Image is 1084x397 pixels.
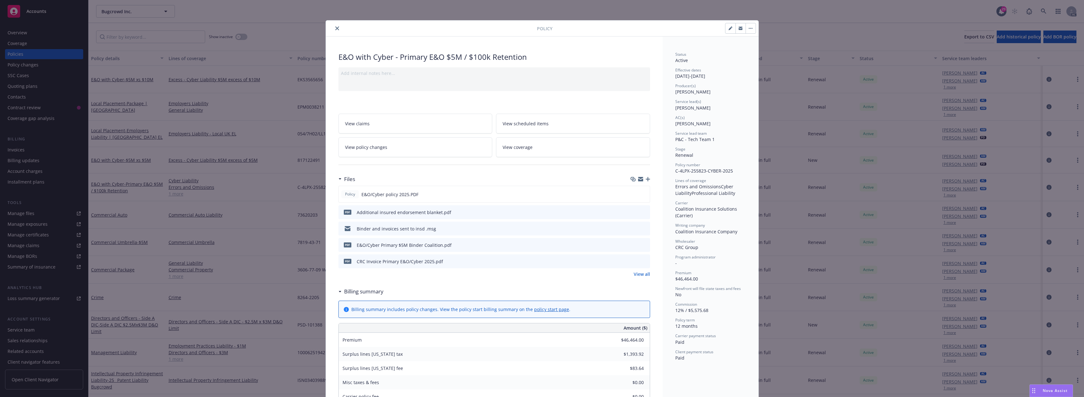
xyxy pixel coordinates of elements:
[357,225,436,232] div: Binder and invoices sent to insd .msg
[675,333,716,338] span: Carrier payment status
[675,239,695,244] span: Wholesaler
[642,225,648,232] button: preview file
[675,254,716,260] span: Program administrator
[351,306,570,313] div: Billing summary includes policy changes. View the policy start billing summary on the .
[675,184,735,196] span: Cyber Liability
[344,191,356,197] span: Policy
[333,25,341,32] button: close
[675,229,737,235] span: Coalition Insurance Company
[343,337,362,343] span: Premium
[338,137,493,157] a: View policy changes
[345,120,370,127] span: View claims
[338,52,650,62] div: E&O with Cyber - Primary E&O $5M / $100k Retention
[675,121,711,127] span: [PERSON_NAME]
[607,349,648,359] input: 0.00
[1043,388,1068,393] span: Nova Assist
[675,162,700,167] span: Policy number
[642,209,648,216] button: preview file
[675,223,705,228] span: Writing company
[675,260,677,266] span: -
[675,339,684,345] span: Paid
[675,302,697,307] span: Commission
[496,137,650,157] a: View coverage
[692,190,735,196] span: Professional Liability
[343,379,379,385] span: Misc taxes & fees
[675,349,713,354] span: Client payment status
[496,114,650,133] a: View scheduled items
[675,57,688,63] span: Active
[343,351,403,357] span: Surplus lines [US_STATE] tax
[607,335,648,345] input: 0.00
[675,307,708,313] span: 12% / $5,575.68
[675,131,707,136] span: Service lead team
[642,258,648,265] button: preview file
[675,206,738,218] span: Coalition Insurance Solutions (Carrier)
[345,144,387,150] span: View policy changes
[344,287,383,296] h3: Billing summary
[344,242,351,247] span: pdf
[675,178,706,183] span: Lines of coverage
[642,242,648,248] button: preview file
[1030,385,1038,397] div: Drag to move
[344,259,351,264] span: pdf
[503,120,549,127] span: View scheduled items
[675,52,686,57] span: Status
[675,200,688,206] span: Carrier
[675,168,733,174] span: C-4LPX-255823-CYBER-2025
[632,209,637,216] button: download file
[357,258,443,265] div: CRC Invoice Primary E&O/Cyber 2025.pdf
[675,146,685,152] span: Stage
[624,325,647,331] span: Amount ($)
[632,225,637,232] button: download file
[534,306,569,312] a: policy start page
[675,152,693,158] span: Renewal
[338,114,493,133] a: View claims
[675,292,681,298] span: No
[675,105,711,111] span: [PERSON_NAME]
[675,276,698,282] span: $46,464.00
[675,355,684,361] span: Paid
[344,175,355,183] h3: Files
[675,67,746,79] div: [DATE] - [DATE]
[675,270,691,275] span: Premium
[632,242,637,248] button: download file
[675,115,685,120] span: AC(s)
[343,365,403,371] span: Surplus lines [US_STATE] fee
[675,89,711,95] span: [PERSON_NAME]
[607,378,648,387] input: 0.00
[357,209,451,216] div: Additional insured endorsement blanket.pdf
[675,184,721,190] span: Errors and Omissions
[675,67,701,73] span: Effective dates
[344,210,351,214] span: pdf
[357,242,452,248] div: E&O/Cyber Primary $5M Binder Coalition.pdf
[607,364,648,373] input: 0.00
[675,136,715,142] span: P&C - Tech Team 1
[675,286,741,291] span: Newfront will file state taxes and fees
[632,258,637,265] button: download file
[338,175,355,183] div: Files
[503,144,533,150] span: View coverage
[1029,384,1073,397] button: Nova Assist
[361,191,418,198] span: E&O/Cyber policy 2025.PDF
[537,25,552,32] span: Policy
[675,317,695,323] span: Policy term
[341,70,648,77] div: Add internal notes here...
[634,271,650,277] a: View all
[675,244,698,250] span: CRC Group
[338,287,383,296] div: Billing summary
[631,191,637,198] button: download file
[675,323,698,329] span: 12 months
[642,191,647,198] button: preview file
[675,99,701,104] span: Service lead(s)
[675,83,696,88] span: Producer(s)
